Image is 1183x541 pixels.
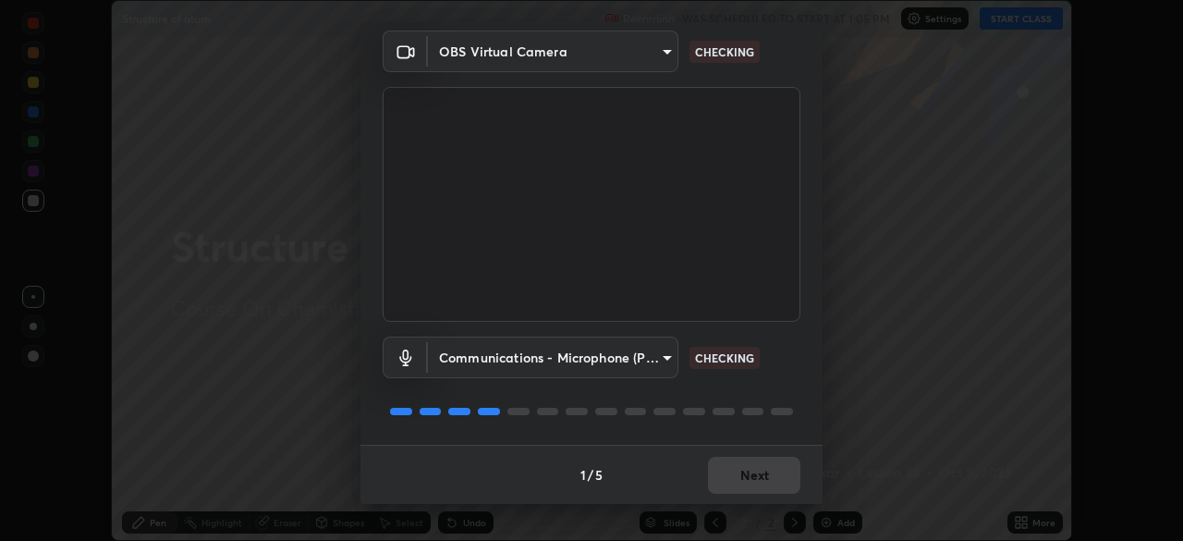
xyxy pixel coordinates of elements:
[428,31,678,72] div: OBS Virtual Camera
[580,465,586,485] h4: 1
[428,337,678,378] div: OBS Virtual Camera
[695,43,754,60] p: CHECKING
[588,465,593,485] h4: /
[595,465,603,485] h4: 5
[695,350,754,366] p: CHECKING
